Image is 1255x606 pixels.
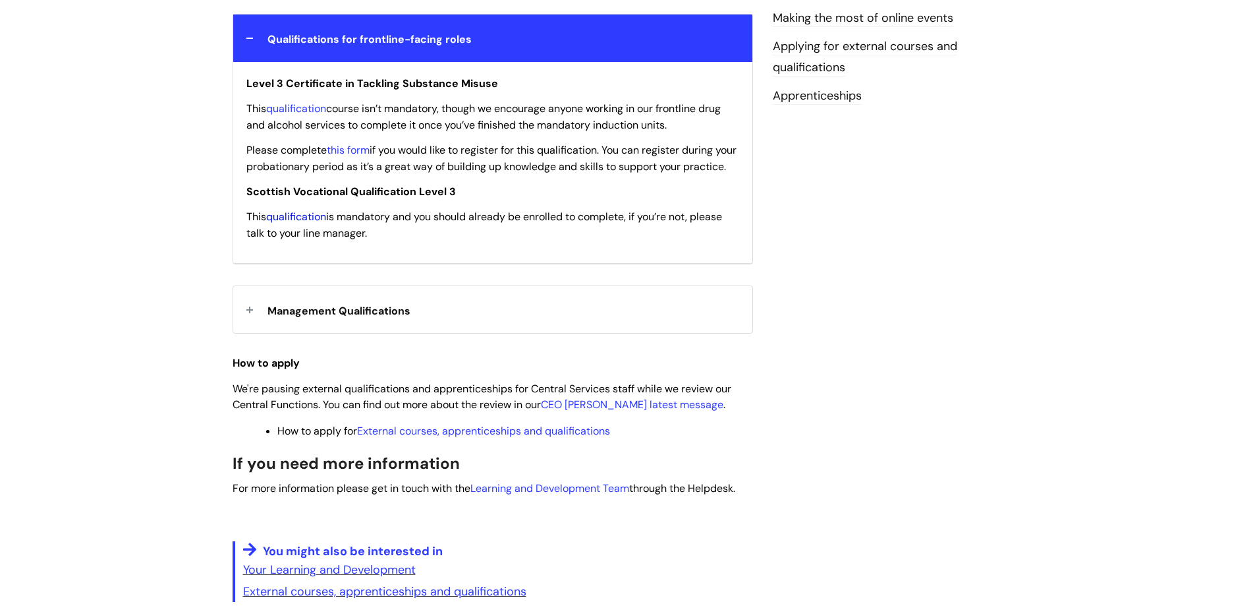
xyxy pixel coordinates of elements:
strong: How to apply [233,356,300,370]
a: Applying for external courses and qualifications [773,38,957,76]
span: Level 3 Certificate in Tackling Substance Misuse [246,76,498,90]
a: Apprenticeships [773,88,862,105]
span: For more information please get in touch with the through the Helpdesk. [233,481,735,495]
a: qualification [266,102,326,115]
span: Scottish Vocational Qualification Level 3 [246,185,456,198]
span: If you need more information [233,453,460,473]
a: External courses, apprenticeships and qualifications [243,584,526,599]
span: Management Qualifications [267,304,410,318]
span: Qualifications for frontline-facing roles [267,32,472,46]
a: External courses, apprenticeships and qualifications [357,424,610,438]
a: Your Learning and Development [243,562,416,578]
span: How to apply for [277,424,610,438]
span: This course isn’t mandatory, though we encourage anyone working in our frontline drug and alcohol... [246,102,721,132]
a: Learning and Development Team [470,481,629,495]
a: CEO [PERSON_NAME] latest message [541,398,723,411]
span: Please complete if you would like to register for this qualification. You can register during you... [246,143,737,173]
a: qualification [266,210,326,224]
span: We're pausing external qualifications and apprenticeships for Central Services staff while we rev... [233,382,731,412]
a: this form [327,143,370,157]
span: You might also be interested in [263,543,443,559]
span: This is mandatory and you should already be enrolled to complete, if you’re not, please talk to y... [246,210,722,240]
a: Making the most of online events [773,10,953,27]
